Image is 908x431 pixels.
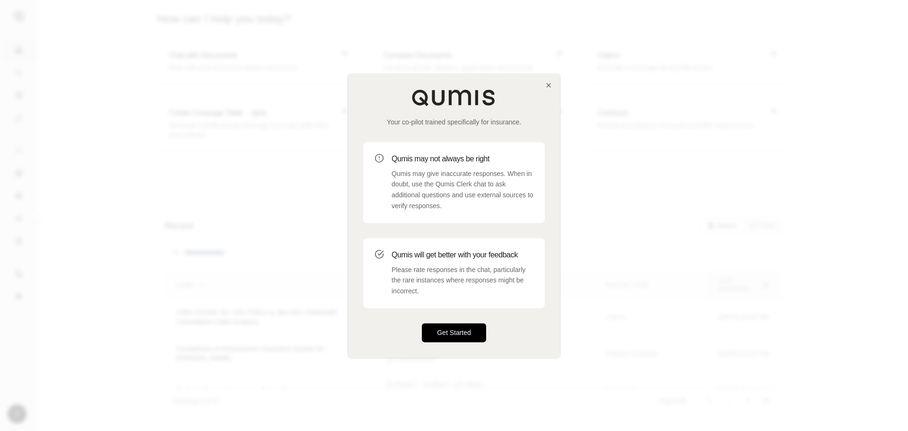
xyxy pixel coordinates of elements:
[392,153,533,165] h3: Qumis may not always be right
[392,264,533,297] p: Please rate responses in the chat, particularly the rare instances where responses might be incor...
[392,168,533,211] p: Qumis may give inaccurate responses. When in doubt, use the Qumis Clerk chat to ask additional qu...
[392,249,533,261] h3: Qumis will get better with your feedback
[363,117,545,127] p: Your co-pilot trained specifically for insurance.
[422,323,486,342] button: Get Started
[411,89,497,106] img: Qumis Logo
